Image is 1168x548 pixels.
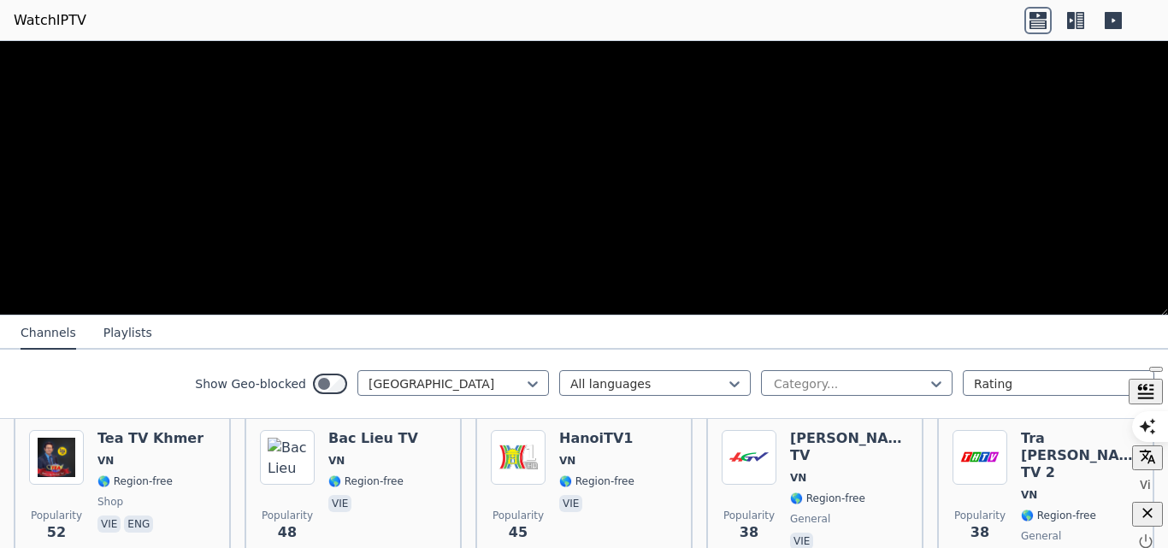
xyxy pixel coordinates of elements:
h6: Bac Lieu TV [328,430,418,447]
h6: Tea TV Khmer [97,430,204,447]
span: VN [328,454,345,468]
h6: Tra [PERSON_NAME] TV 2 [1021,430,1139,481]
img: Tea TV Khmer [29,430,84,485]
span: Popularity [954,509,1006,522]
span: VN [790,471,806,485]
span: general [1021,529,1061,543]
span: 52 [47,522,66,543]
p: eng [124,516,153,533]
p: vie [559,495,582,512]
span: Popularity [262,509,313,522]
span: VN [1021,488,1037,502]
img: HanoiTV1 [491,430,546,485]
label: Show Geo-blocked [195,375,306,392]
span: VN [559,454,575,468]
span: VN [97,454,114,468]
p: vie [97,516,121,533]
h6: HanoiTV1 [559,430,634,447]
h6: [PERSON_NAME] TV [790,430,908,464]
span: general [790,512,830,526]
span: 🌎 Region-free [1021,509,1096,522]
span: 45 [509,522,528,543]
span: 48 [278,522,297,543]
img: Tra Vinh TV 2 [953,430,1007,485]
button: Channels [21,317,76,350]
span: Popularity [723,509,775,522]
span: 🌎 Region-free [328,474,404,488]
img: Bac Lieu TV [260,430,315,485]
span: Popularity [493,509,544,522]
span: shop [97,495,123,509]
span: 🌎 Region-free [559,474,634,488]
p: vie [328,495,351,512]
span: Popularity [31,509,82,522]
span: 🌎 Region-free [97,474,173,488]
span: 38 [740,522,758,543]
span: 🌎 Region-free [790,492,865,505]
a: WatchIPTV [14,10,86,31]
span: 38 [970,522,989,543]
img: Hau Giang TV [722,430,776,485]
button: Playlists [103,317,152,350]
